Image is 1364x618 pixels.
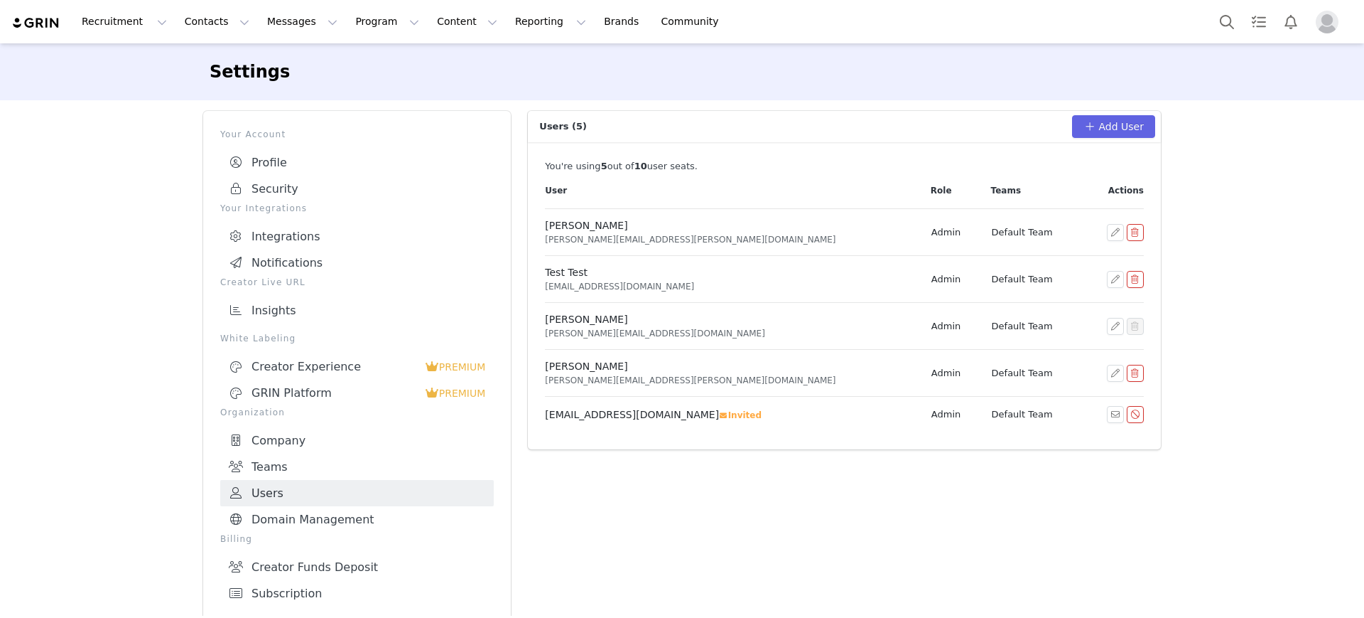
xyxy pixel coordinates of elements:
[545,220,627,231] span: [PERSON_NAME]
[595,6,651,38] a: Brands
[922,397,983,433] td: Admin
[922,303,983,350] td: Admin
[229,360,425,374] div: Creator Experience
[259,6,346,38] button: Messages
[439,361,486,373] span: PREMIUM
[1307,11,1353,33] button: Profile
[545,267,588,278] span: Test Test
[1275,6,1306,38] button: Notifications
[922,350,983,397] td: Admin
[653,6,734,38] a: Community
[176,6,258,38] button: Contacts
[220,297,494,324] a: Insights
[220,202,494,215] p: Your Integrations
[1316,11,1338,33] img: placeholder-profile.jpg
[220,223,494,250] a: Integrations
[992,321,1053,331] span: Default Team
[73,6,175,38] button: Recruitment
[220,506,494,533] a: Domain Management
[983,173,1083,209] th: Teams
[220,480,494,506] a: Users
[545,159,1144,174] div: You're using out of user seat .
[992,274,1053,284] span: Default Team
[220,149,494,176] a: Profile
[545,280,912,293] div: [EMAIL_ADDRESS][DOMAIN_NAME]
[220,454,494,480] a: Teams
[992,409,1053,420] span: Default Team
[992,368,1053,378] span: Default Team
[220,353,494,380] a: Creator Experience PREMIUM
[507,6,595,38] button: Reporting
[545,233,912,246] div: [PERSON_NAME][EMAIL_ADDRESS][PERSON_NAME][DOMAIN_NAME]
[690,161,695,171] span: s
[545,361,627,372] span: [PERSON_NAME]
[11,16,61,30] img: grin logo
[229,386,425,400] div: GRIN Platform
[1243,6,1274,38] a: Tasks
[545,374,912,387] div: [PERSON_NAME][EMAIL_ADDRESS][PERSON_NAME][DOMAIN_NAME]
[634,161,647,171] strong: 10
[922,256,983,303] td: Admin
[528,111,1072,142] p: Users (5)
[220,533,494,545] p: Billing
[220,276,494,289] p: Creator Live URL
[922,173,983,209] th: Role
[428,6,506,38] button: Content
[220,406,494,419] p: Organization
[601,161,607,171] strong: 5
[545,409,719,420] span: [EMAIL_ADDRESS][DOMAIN_NAME]
[220,250,494,276] a: Notifications
[992,227,1053,238] span: Default Team
[220,332,494,345] p: White Labeling
[719,410,762,420] span: Invited
[1082,173,1144,209] th: Actions
[1211,6,1243,38] button: Search
[220,176,494,202] a: Security
[545,327,912,340] div: [PERSON_NAME][EMAIL_ADDRESS][DOMAIN_NAME]
[545,173,921,209] th: User
[220,580,494,607] a: Subscription
[347,6,428,38] button: Program
[545,314,627,325] span: [PERSON_NAME]
[220,128,494,141] p: Your Account
[220,427,494,454] a: Company
[1072,115,1155,138] button: Add User
[922,209,983,256] td: Admin
[220,380,494,406] a: GRIN Platform PREMIUM
[439,388,486,399] span: PREMIUM
[220,554,494,580] a: Creator Funds Deposit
